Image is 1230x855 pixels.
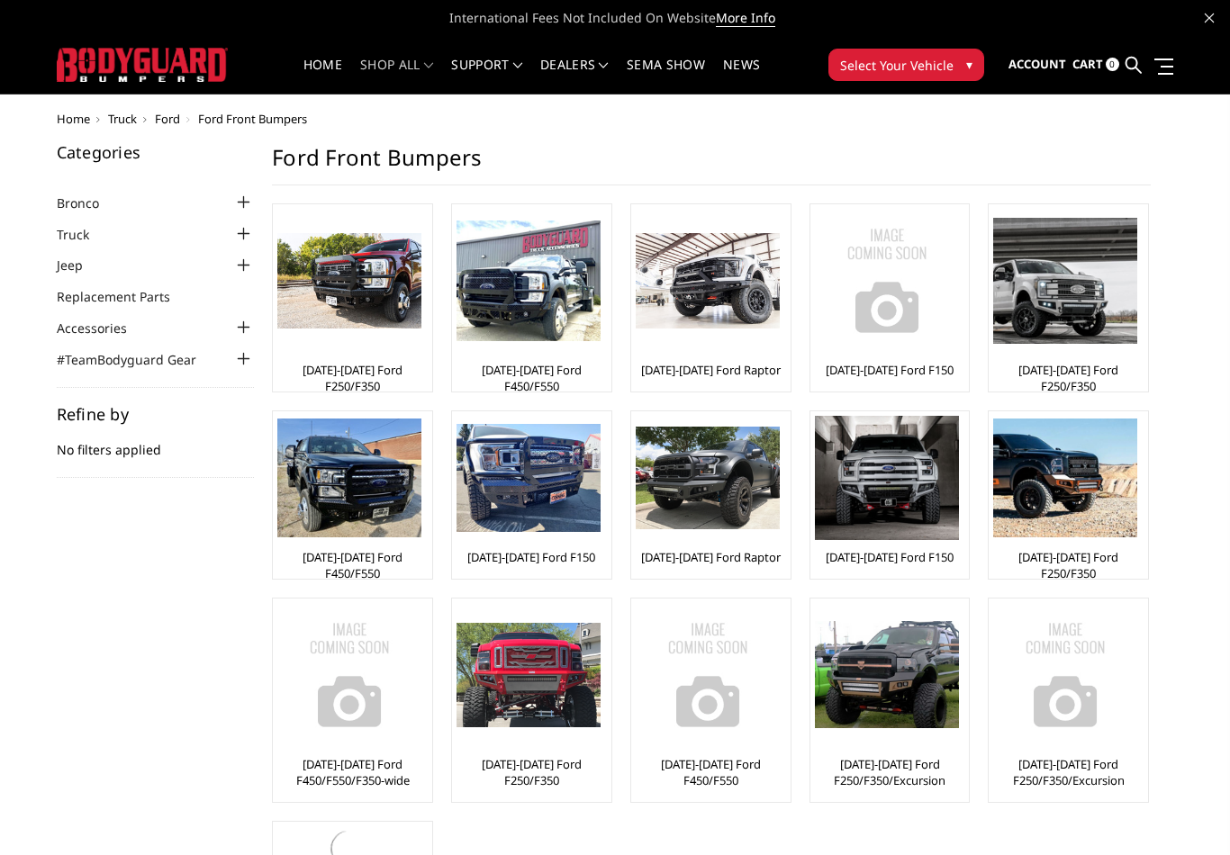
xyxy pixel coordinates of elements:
[457,362,607,394] a: [DATE]-[DATE] Ford F450/F550
[993,756,1144,788] a: [DATE]-[DATE] Ford F250/F350/Excursion
[57,256,105,274] a: Jeep
[723,58,760,94] a: News
[641,549,781,565] a: [DATE]-[DATE] Ford Raptor
[641,362,781,378] a: [DATE]-[DATE] Ford Raptor
[1072,56,1103,72] span: Cart
[155,111,180,127] a: Ford
[57,350,219,369] a: #TeamBodyguard Gear
[636,603,786,747] a: No Image
[1106,58,1119,71] span: 0
[198,111,307,127] span: Ford Front Bumpers
[108,111,137,127] a: Truck
[993,362,1144,394] a: [DATE]-[DATE] Ford F250/F350
[540,58,609,94] a: Dealers
[57,193,122,212] a: Bronco
[57,48,228,81] img: BODYGUARD BUMPERS
[277,603,428,747] a: No Image
[815,756,965,788] a: [DATE]-[DATE] Ford F250/F350/Excursion
[993,603,1137,747] img: No Image
[966,55,972,74] span: ▾
[815,209,959,353] img: No Image
[1072,40,1119,89] a: Cart 0
[826,362,954,378] a: [DATE]-[DATE] Ford F150
[360,58,433,94] a: shop all
[57,111,90,127] a: Home
[57,319,149,337] a: Accessories
[457,756,607,788] a: [DATE]-[DATE] Ford F250/F350
[1008,40,1066,89] a: Account
[277,756,428,788] a: [DATE]-[DATE] Ford F450/F550/F350-wide
[272,144,1151,185] h1: Ford Front Bumpers
[277,603,421,747] img: No Image
[636,603,780,747] img: No Image
[303,58,342,94] a: Home
[627,58,705,94] a: SEMA Show
[993,603,1144,747] a: No Image
[57,287,193,306] a: Replacement Parts
[277,362,428,394] a: [DATE]-[DATE] Ford F250/F350
[277,549,428,581] a: [DATE]-[DATE] Ford F450/F550
[993,549,1144,581] a: [DATE]-[DATE] Ford F250/F350
[57,225,112,244] a: Truck
[57,406,255,422] h5: Refine by
[57,144,255,160] h5: Categories
[57,406,255,478] div: No filters applied
[451,58,522,94] a: Support
[840,56,954,75] span: Select Your Vehicle
[1008,56,1066,72] span: Account
[826,549,954,565] a: [DATE]-[DATE] Ford F150
[636,756,786,788] a: [DATE]-[DATE] Ford F450/F550
[828,49,984,81] button: Select Your Vehicle
[467,549,595,565] a: [DATE]-[DATE] Ford F150
[716,9,775,27] a: More Info
[815,209,965,353] a: No Image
